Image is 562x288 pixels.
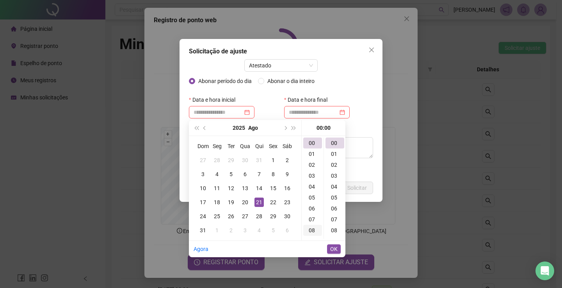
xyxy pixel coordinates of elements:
[252,153,266,167] td: 2025-07-31
[252,209,266,223] td: 2025-08-28
[305,120,342,136] div: 00:00
[196,209,210,223] td: 2025-08-24
[325,192,344,203] div: 05
[240,198,250,207] div: 20
[365,44,378,56] button: Close
[226,184,236,193] div: 12
[233,120,245,136] button: year panel
[252,167,266,181] td: 2025-08-07
[303,148,322,159] div: 01
[238,167,252,181] td: 2025-08-06
[238,195,252,209] td: 2025-08-20
[254,212,264,221] div: 28
[201,120,209,136] button: prev-year
[210,195,224,209] td: 2025-08-18
[303,181,322,192] div: 04
[252,223,266,237] td: 2025-09-04
[248,120,258,136] button: month panel
[249,60,313,71] span: Atestado
[252,195,266,209] td: 2025-08-21
[303,159,322,170] div: 02
[368,47,375,53] span: close
[254,198,264,207] div: 21
[224,139,238,153] th: Ter
[266,195,280,209] td: 2025-08-22
[224,181,238,195] td: 2025-08-12
[224,167,238,181] td: 2025-08-05
[226,155,236,165] div: 29
[266,223,280,237] td: 2025-09-05
[240,226,250,235] div: 3
[224,209,238,223] td: 2025-08-26
[283,212,292,221] div: 30
[212,184,222,193] div: 11
[240,170,250,179] div: 6
[284,94,333,106] label: Data e hora final
[266,167,280,181] td: 2025-08-08
[325,138,344,148] div: 00
[210,139,224,153] th: Seg
[303,192,322,203] div: 05
[330,245,338,253] span: OK
[269,226,278,235] div: 5
[303,225,322,236] div: 08
[238,139,252,153] th: Qua
[325,225,344,236] div: 08
[283,184,292,193] div: 16
[283,155,292,165] div: 2
[269,184,278,193] div: 15
[280,181,294,195] td: 2025-08-16
[198,155,208,165] div: 27
[254,170,264,179] div: 7
[254,155,264,165] div: 31
[198,170,208,179] div: 3
[212,212,222,221] div: 25
[535,261,554,280] div: Open Intercom Messenger
[195,77,255,85] span: Abonar período do dia
[210,223,224,237] td: 2025-09-01
[238,153,252,167] td: 2025-07-30
[325,181,344,192] div: 04
[196,181,210,195] td: 2025-08-10
[269,198,278,207] div: 22
[224,223,238,237] td: 2025-09-02
[210,153,224,167] td: 2025-07-28
[189,94,240,106] label: Data e hora inicial
[226,226,236,235] div: 2
[325,214,344,225] div: 07
[212,155,222,165] div: 28
[196,223,210,237] td: 2025-08-31
[280,195,294,209] td: 2025-08-23
[280,153,294,167] td: 2025-08-02
[283,198,292,207] div: 23
[198,212,208,221] div: 24
[303,214,322,225] div: 07
[283,170,292,179] div: 9
[290,120,298,136] button: super-next-year
[327,244,341,254] button: OK
[254,226,264,235] div: 4
[196,153,210,167] td: 2025-07-27
[196,139,210,153] th: Dom
[266,153,280,167] td: 2025-08-01
[281,120,289,136] button: next-year
[303,203,322,214] div: 06
[325,170,344,181] div: 03
[266,181,280,195] td: 2025-08-15
[325,203,344,214] div: 06
[210,167,224,181] td: 2025-08-04
[280,167,294,181] td: 2025-08-09
[238,223,252,237] td: 2025-09-03
[252,139,266,153] th: Qui
[240,212,250,221] div: 27
[210,209,224,223] td: 2025-08-25
[325,159,344,170] div: 02
[269,155,278,165] div: 1
[198,184,208,193] div: 10
[341,182,373,194] button: Solicitar
[264,77,318,85] span: Abonar o dia inteiro
[196,195,210,209] td: 2025-08-17
[269,170,278,179] div: 8
[226,170,236,179] div: 5
[283,226,292,235] div: 6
